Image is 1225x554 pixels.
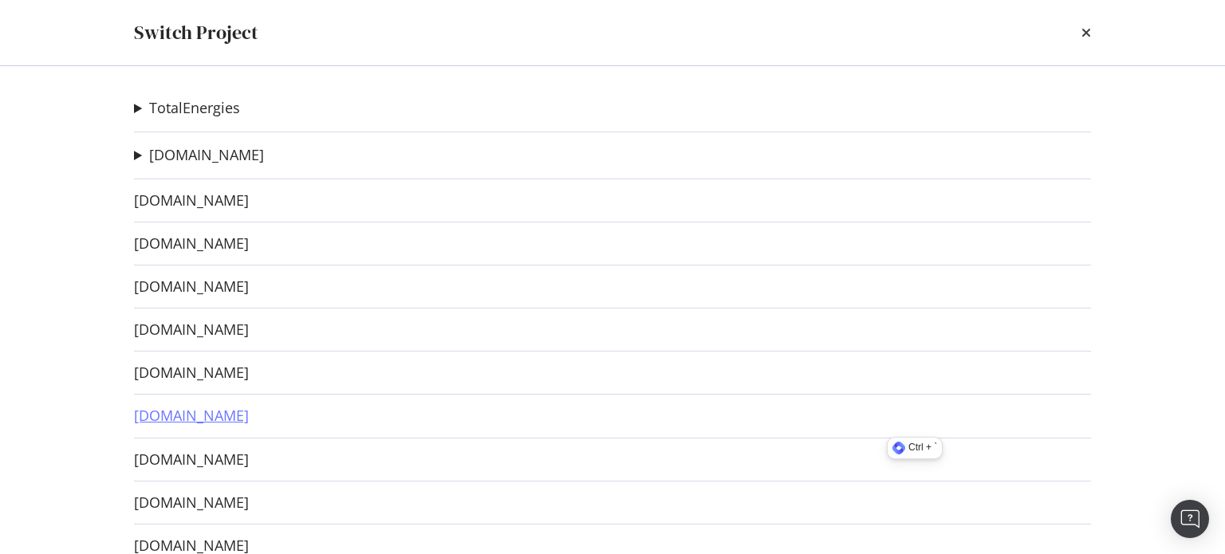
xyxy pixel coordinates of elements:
[134,278,249,295] a: [DOMAIN_NAME]
[134,192,249,209] a: [DOMAIN_NAME]
[149,100,240,116] a: TotalEnergies
[134,321,249,338] a: [DOMAIN_NAME]
[134,537,249,554] a: [DOMAIN_NAME]
[1081,19,1091,46] div: times
[134,98,240,119] summary: TotalEnergies
[134,364,249,381] a: [DOMAIN_NAME]
[134,145,264,166] summary: [DOMAIN_NAME]
[134,407,249,424] a: [DOMAIN_NAME]
[149,147,264,163] a: [DOMAIN_NAME]
[1171,500,1209,538] div: Open Intercom Messenger
[134,451,249,468] a: [DOMAIN_NAME]
[134,235,249,252] a: [DOMAIN_NAME]
[134,19,258,46] div: Switch Project
[134,494,249,511] a: [DOMAIN_NAME]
